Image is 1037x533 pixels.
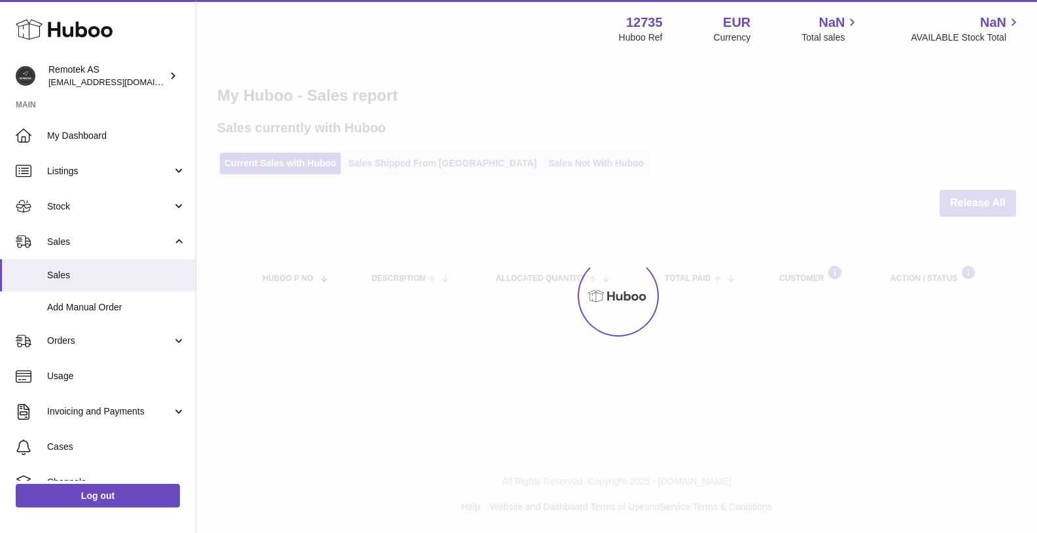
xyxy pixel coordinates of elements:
span: Stock [47,200,172,213]
div: Huboo Ref [619,31,663,44]
span: [EMAIL_ADDRESS][DOMAIN_NAME] [48,77,192,87]
span: Invoicing and Payments [47,405,172,418]
span: Channels [47,476,186,488]
img: dag@remotek.no [16,66,35,86]
a: NaN Total sales [801,14,860,44]
span: NaN [818,14,845,31]
strong: 12735 [626,14,663,31]
strong: EUR [723,14,750,31]
span: Usage [47,370,186,382]
div: Currency [714,31,751,44]
span: Orders [47,335,172,347]
span: Listings [47,165,172,177]
span: NaN [980,14,1006,31]
span: AVAILABLE Stock Total [911,31,1021,44]
a: NaN AVAILABLE Stock Total [911,14,1021,44]
div: Remotek AS [48,64,166,88]
span: Add Manual Order [47,301,186,314]
span: Sales [47,269,186,282]
span: Cases [47,441,186,453]
span: My Dashboard [47,130,186,142]
span: Total sales [801,31,860,44]
a: Log out [16,484,180,507]
span: Sales [47,236,172,248]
